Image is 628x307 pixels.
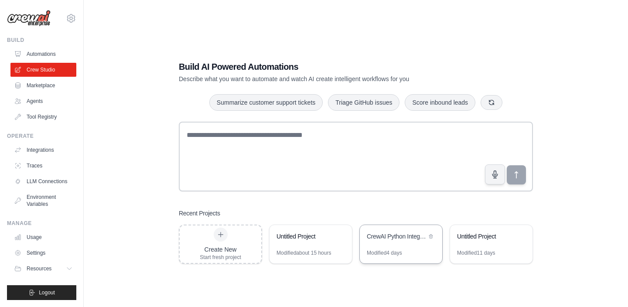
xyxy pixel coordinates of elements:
[10,78,76,92] a: Marketplace
[10,110,76,124] a: Tool Registry
[10,246,76,260] a: Settings
[179,75,472,83] p: Describe what you want to automate and watch AI create intelligent workflows for you
[10,63,76,77] a: Crew Studio
[10,190,76,211] a: Environment Variables
[27,265,51,272] span: Resources
[367,232,427,241] div: CrewAI Python Integration Assistant
[179,61,472,73] h1: Build AI Powered Automations
[405,94,475,111] button: Score inbound leads
[39,289,55,296] span: Logout
[485,164,505,184] button: Click to speak your automation idea
[7,285,76,300] button: Logout
[7,37,76,44] div: Build
[10,94,76,108] a: Agents
[179,209,220,218] h3: Recent Projects
[7,10,51,27] img: Logo
[457,249,495,256] div: Modified 11 days
[276,232,336,241] div: Untitled Project
[200,245,241,254] div: Create New
[10,47,76,61] a: Automations
[10,159,76,173] a: Traces
[7,220,76,227] div: Manage
[427,232,435,241] button: Delete project
[584,265,628,307] iframe: Chat Widget
[200,254,241,261] div: Start fresh project
[10,262,76,276] button: Resources
[10,174,76,188] a: LLM Connections
[209,94,323,111] button: Summarize customer support tickets
[276,249,331,256] div: Modified about 15 hours
[10,230,76,244] a: Usage
[481,95,502,110] button: Get new suggestions
[7,133,76,140] div: Operate
[367,249,402,256] div: Modified 4 days
[10,143,76,157] a: Integrations
[328,94,399,111] button: Triage GitHub issues
[457,232,517,241] div: Untitled Project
